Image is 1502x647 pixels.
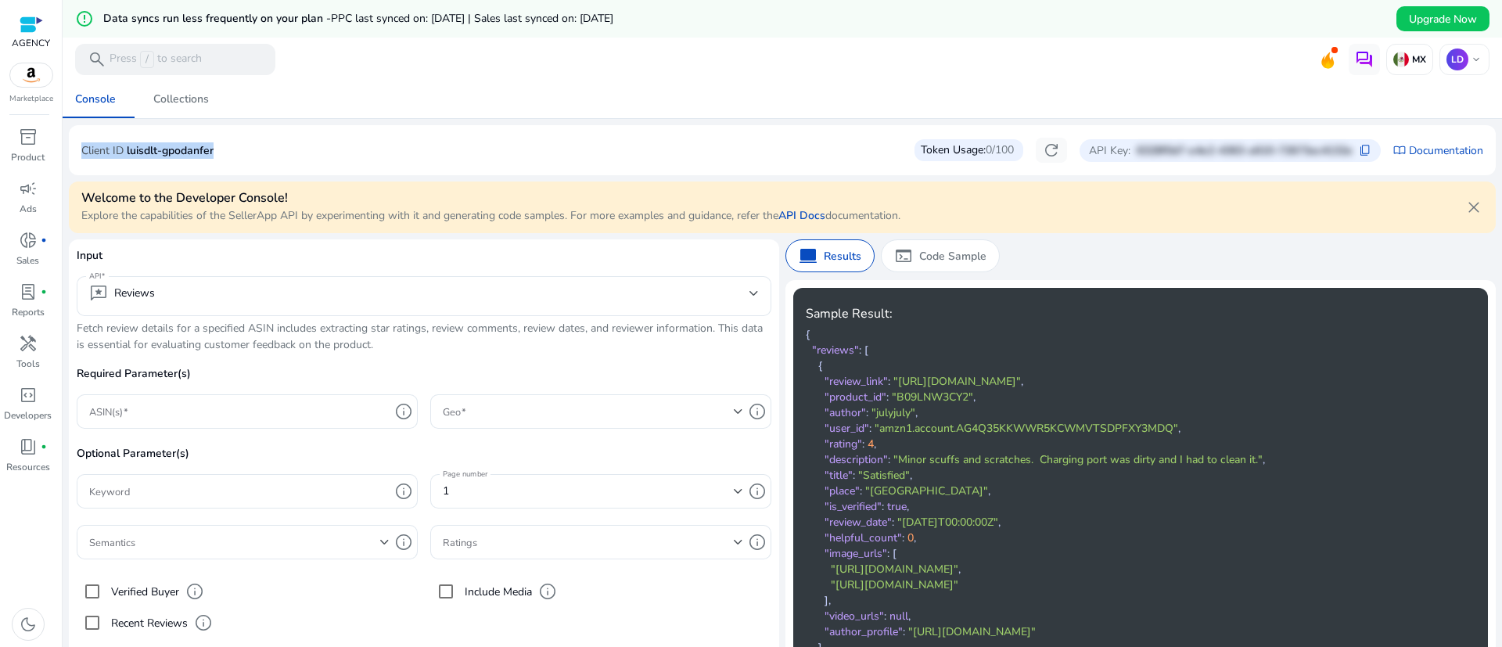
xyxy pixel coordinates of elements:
span: : [888,374,890,389]
div: Reviews [89,284,155,303]
span: refresh [1042,141,1061,160]
span: "product_id" [825,390,886,404]
span: , [910,468,912,483]
p: Reports [12,305,45,319]
span: import_contacts [1393,144,1406,156]
span: donut_small [19,231,38,250]
span: : [902,530,904,545]
span: info [748,533,767,552]
span: "rating" [825,437,862,451]
p: luisdlt-gpodanfer [127,142,214,159]
span: info [394,482,413,501]
span: , [908,609,911,624]
span: close [1464,198,1483,217]
p: AGENCY [12,36,50,50]
span: / [140,51,154,68]
span: , [1263,452,1265,467]
label: Include Media [462,584,532,600]
span: , [914,530,916,545]
span: "B09LNW3CY2" [892,390,973,404]
p: Fetch review details for a specified ASIN includes extracting star ratings, review comments, revi... [77,320,771,353]
span: campaign [19,179,38,198]
span: : [887,546,889,561]
span: : [869,421,871,436]
span: , [1178,421,1180,436]
p: Client ID [81,142,124,159]
p: Ads [20,202,37,216]
span: : [884,609,886,624]
span: "description" [825,452,888,467]
span: "amzn1.account.AG4Q35KKWWR5KCWMVTSDPFXY3MDQ" [875,421,1178,436]
label: Verified Buyer [108,584,179,600]
p: LD [1446,49,1468,70]
img: amazon.svg [10,63,52,87]
div: Token Usage: [914,139,1023,161]
span: Upgrade Now [1409,11,1477,27]
img: mx.svg [1393,52,1409,67]
span: "image_urls" [825,546,887,561]
a: Documentation [1409,142,1483,159]
p: 6328f0d7-e4e2-4363-a610-72673ac4132e [1137,142,1353,159]
span: , [915,405,918,420]
p: Tools [16,357,40,371]
span: , [958,562,961,577]
span: computer [799,246,817,265]
span: "user_id" [825,421,869,436]
p: Code Sample [919,248,986,264]
span: "is_verified" [825,499,882,514]
p: Sales [16,253,39,268]
span: "review_date" [825,515,892,530]
p: Marketplace [9,93,53,105]
span: , [874,437,876,451]
p: API Key: [1089,142,1130,159]
span: "author_profile" [825,624,903,639]
span: "place" [825,483,860,498]
span: fiber_manual_record [41,289,47,295]
span: : [886,390,889,404]
h4: Sample Result: [806,307,1450,322]
span: info [538,582,557,601]
span: 0/100 [986,142,1014,158]
span: , [907,499,909,514]
span: "reviews" [812,343,859,358]
span: 1 [443,483,449,498]
span: info [748,482,767,501]
span: info [394,533,413,552]
span: "[URL][DOMAIN_NAME]" [831,577,958,592]
h5: Data syncs run less frequently on your plan - [103,13,613,26]
span: PPC last synced on: [DATE] | Sales last synced on: [DATE] [331,11,613,26]
span: "Satisfied" [858,468,910,483]
span: lab_profile [19,282,38,301]
span: "author" [825,405,866,420]
span: : [859,343,861,358]
span: true [887,499,907,514]
mat-label: API [89,271,101,282]
p: Explore the capabilities of the SellerApp API by experimenting with it and generating code sample... [81,207,900,224]
span: "helpful_count" [825,530,902,545]
p: MX [1409,53,1426,66]
div: Console [75,94,116,105]
span: "Minor scuffs and scratches. Charging port was dirty and I had to clean it." [893,452,1263,467]
span: : [903,624,905,639]
p: Press to search [110,51,202,68]
p: Results [824,248,861,264]
span: : [853,468,855,483]
span: null [889,609,908,624]
span: , [998,515,1001,530]
span: [ [893,546,897,561]
p: Developers [4,408,52,422]
span: handyman [19,334,38,353]
span: fiber_manual_record [41,237,47,243]
span: info [394,402,413,421]
span: book_4 [19,437,38,456]
span: "[GEOGRAPHIC_DATA]" [865,483,988,498]
span: : [882,499,884,514]
span: "title" [825,468,853,483]
span: "video_urls" [825,609,884,624]
span: ] [825,593,828,608]
span: , [1021,374,1023,389]
div: Collections [153,94,209,105]
span: : [860,483,862,498]
p: Optional Parameter(s) [77,445,771,474]
span: info [185,582,204,601]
